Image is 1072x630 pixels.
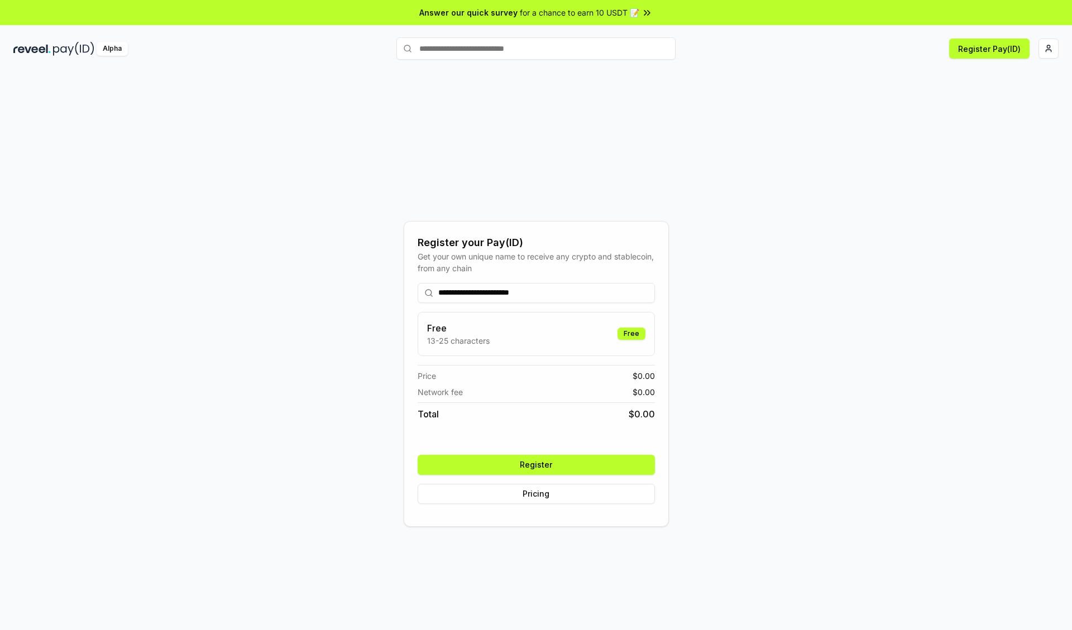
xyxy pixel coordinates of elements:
[633,386,655,398] span: $ 0.00
[13,42,51,56] img: reveel_dark
[418,370,436,382] span: Price
[97,42,128,56] div: Alpha
[418,484,655,504] button: Pricing
[633,370,655,382] span: $ 0.00
[427,335,490,347] p: 13-25 characters
[520,7,639,18] span: for a chance to earn 10 USDT 📝
[949,39,1030,59] button: Register Pay(ID)
[418,235,655,251] div: Register your Pay(ID)
[427,321,490,335] h3: Free
[629,407,655,421] span: $ 0.00
[418,455,655,475] button: Register
[418,386,463,398] span: Network fee
[618,328,645,340] div: Free
[418,251,655,274] div: Get your own unique name to receive any crypto and stablecoin, from any chain
[53,42,94,56] img: pay_id
[418,407,439,421] span: Total
[419,7,518,18] span: Answer our quick survey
